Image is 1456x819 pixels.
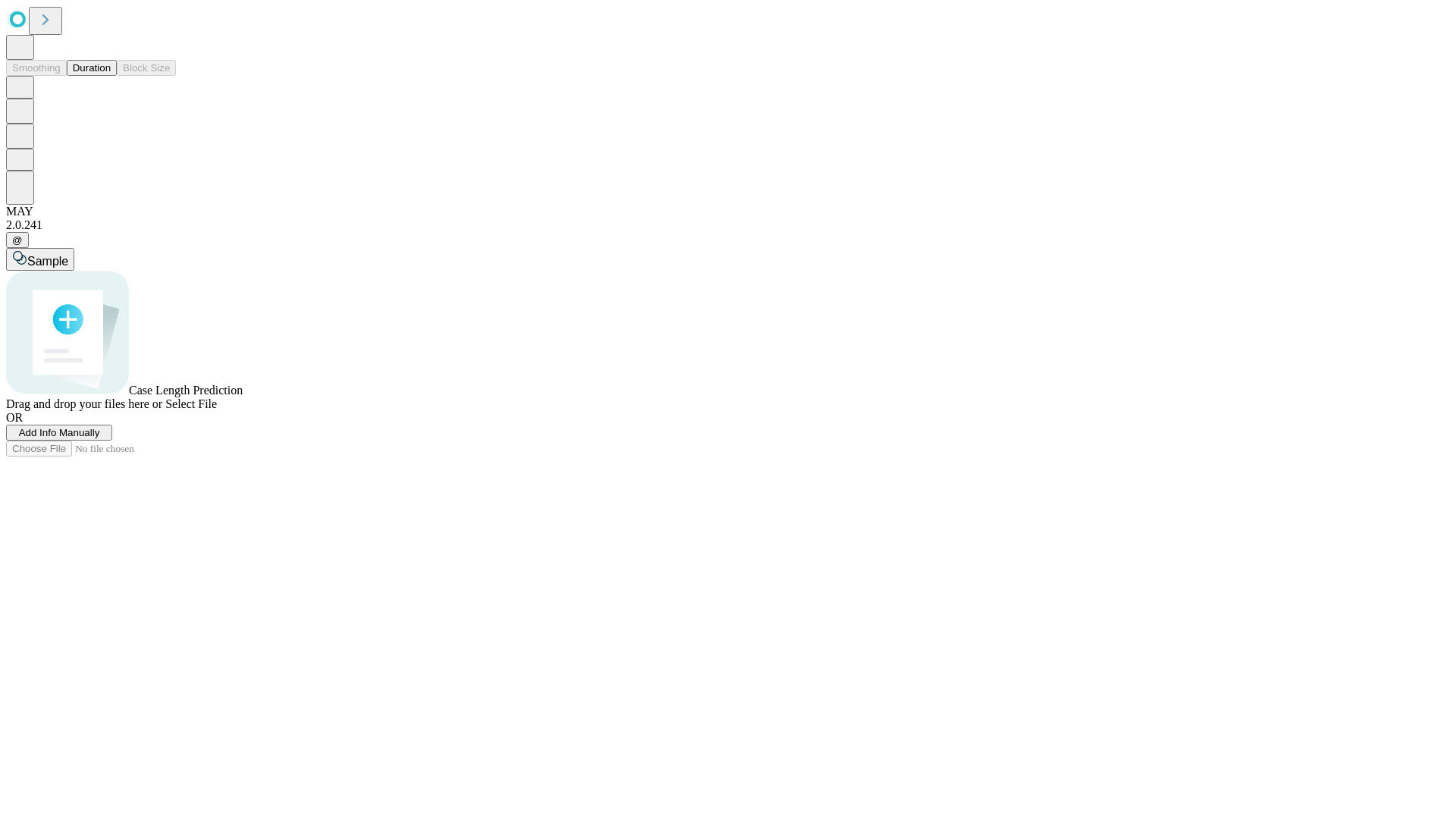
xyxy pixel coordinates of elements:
[6,425,112,441] button: Add Info Manually
[6,397,162,410] span: Drag and drop your files here or
[6,218,1450,232] div: 2.0.241
[19,427,100,438] span: Add Info Manually
[67,60,117,76] button: Duration
[117,60,176,76] button: Block Size
[6,232,29,248] button: @
[165,397,217,410] span: Select File
[6,60,67,76] button: Smoothing
[6,411,23,424] span: OR
[27,255,68,268] span: Sample
[12,234,23,246] span: @
[129,384,243,397] span: Case Length Prediction
[6,248,74,271] button: Sample
[6,205,1450,218] div: MAY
